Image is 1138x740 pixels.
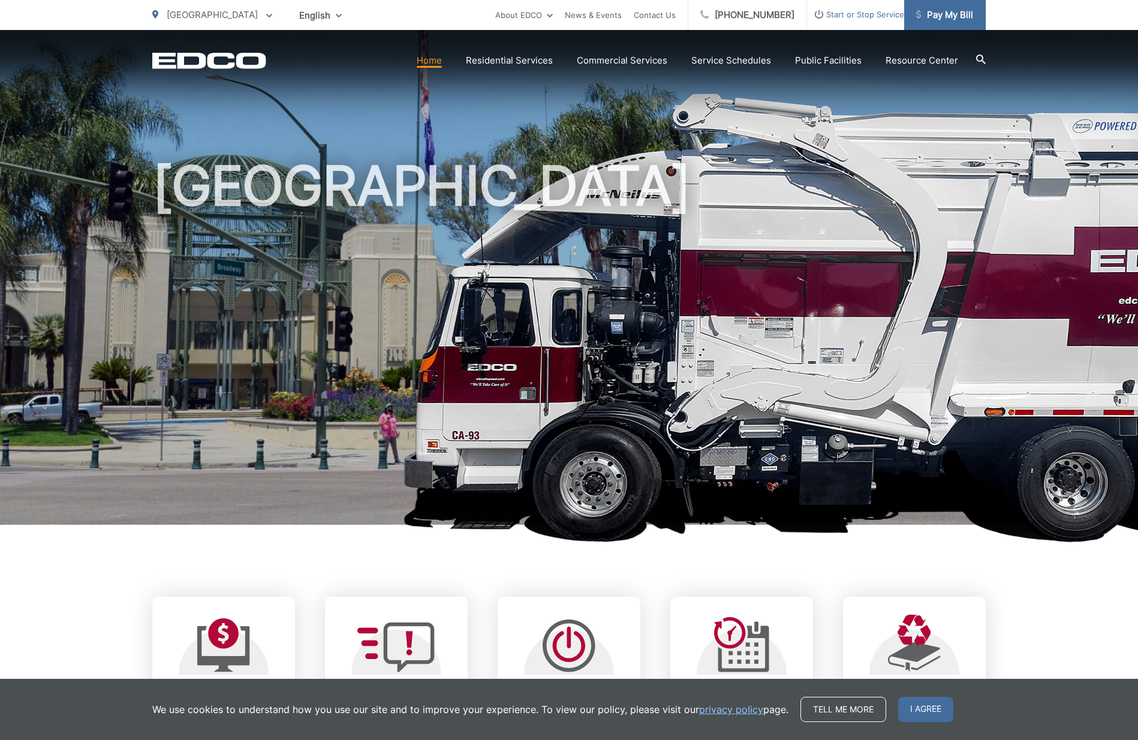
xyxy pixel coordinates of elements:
span: English [290,5,351,26]
span: [GEOGRAPHIC_DATA] [167,9,258,20]
a: Resource Center [886,53,958,68]
a: Public Facilities [795,53,862,68]
span: Pay My Bill [916,8,973,22]
a: About EDCO [495,8,553,22]
a: Commercial Services [577,53,667,68]
a: News & Events [565,8,622,22]
span: I agree [898,697,953,722]
a: privacy policy [699,702,763,717]
a: Service Schedules [691,53,771,68]
a: Home [417,53,442,68]
a: EDCD logo. Return to the homepage. [152,52,266,69]
h1: [GEOGRAPHIC_DATA] [152,156,986,536]
a: Tell me more [800,697,886,722]
p: We use cookies to understand how you use our site and to improve your experience. To view our pol... [152,702,788,717]
a: Contact Us [634,8,676,22]
a: Residential Services [466,53,553,68]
